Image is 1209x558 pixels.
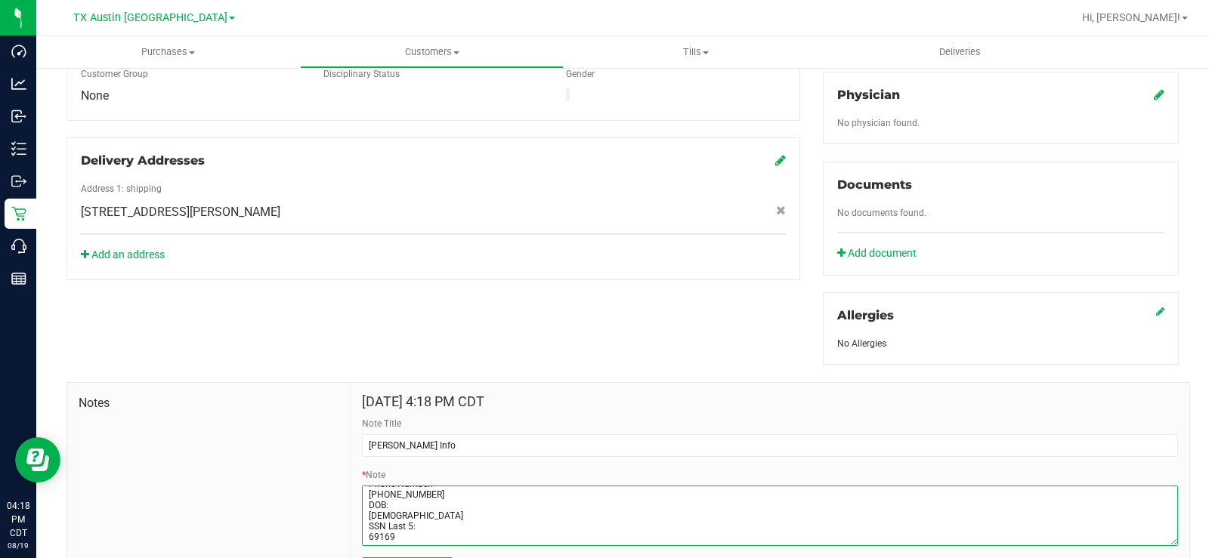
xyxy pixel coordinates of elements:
[11,109,26,124] inline-svg: Inbound
[828,36,1092,68] a: Deliveries
[837,177,912,192] span: Documents
[564,45,827,59] span: Tills
[15,437,60,482] iframe: Resource center
[837,245,924,261] a: Add document
[566,67,595,81] label: Gender
[919,45,1001,59] span: Deliveries
[73,11,227,24] span: TX Austin [GEOGRAPHIC_DATA]
[837,208,926,218] span: No documents found.
[362,394,1178,409] h4: [DATE] 4:18 PM CDT
[301,45,563,59] span: Customers
[81,182,162,196] label: Address 1: shipping
[1082,11,1180,23] span: Hi, [PERSON_NAME]!
[11,271,26,286] inline-svg: Reports
[36,45,300,59] span: Purchases
[837,337,1164,350] div: No Allergies
[564,36,827,68] a: Tills
[36,36,300,68] a: Purchases
[81,153,205,168] span: Delivery Addresses
[81,67,148,81] label: Customer Group
[11,141,26,156] inline-svg: Inventory
[79,394,339,412] span: Notes
[11,44,26,59] inline-svg: Dashboard
[837,88,900,102] span: Physician
[11,239,26,254] inline-svg: Call Center
[362,468,385,482] label: Note
[11,76,26,91] inline-svg: Analytics
[11,206,26,221] inline-svg: Retail
[837,308,894,322] span: Allergies
[323,67,400,81] label: Disciplinary Status
[300,36,564,68] a: Customers
[7,499,29,540] p: 04:18 PM CDT
[362,417,401,430] label: Note Title
[837,118,920,128] span: No physician found.
[81,88,109,103] span: None
[81,248,165,261] a: Add an address
[7,540,29,551] p: 08/19
[11,174,26,189] inline-svg: Outbound
[81,203,280,221] span: [STREET_ADDRESS][PERSON_NAME]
